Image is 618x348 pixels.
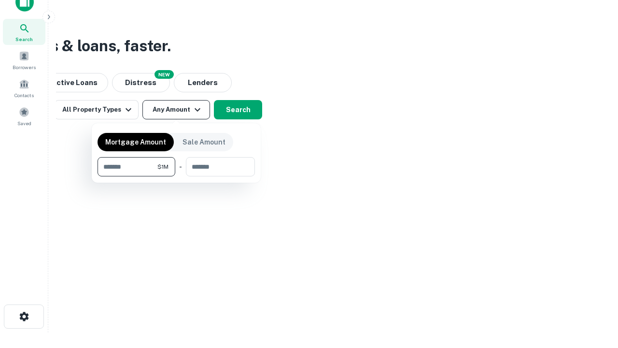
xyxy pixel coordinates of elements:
p: Sale Amount [183,137,225,147]
span: $1M [157,162,169,171]
p: Mortgage Amount [105,137,166,147]
div: - [179,157,182,176]
iframe: Chat Widget [570,271,618,317]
